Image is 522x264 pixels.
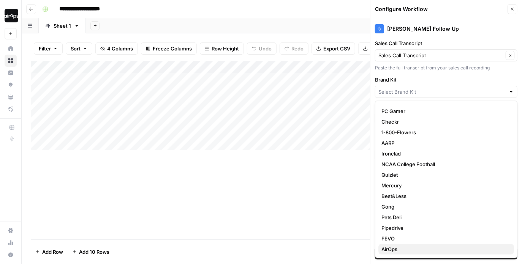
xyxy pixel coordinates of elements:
span: Filter [39,45,51,52]
span: Undo [259,45,272,52]
input: Sales Call Transcript [378,52,503,59]
button: Redo [280,42,308,55]
a: Usage [5,237,17,249]
a: Browse [5,55,17,67]
button: Import CSV [358,42,402,55]
a: Home [5,42,17,55]
button: 4 Columns [95,42,138,55]
div: Paste the full transcript from your sales call recording [375,64,517,71]
span: Quizlet [381,171,508,179]
input: Select Brand Kit [378,88,506,96]
span: Export CSV [323,45,350,52]
button: Filter [34,42,63,55]
button: Export CSV [312,42,355,55]
span: Pets Deli [381,214,508,221]
button: Freeze Columns [141,42,197,55]
button: Sort [66,42,92,55]
label: Sales Call Transcript [375,39,517,47]
span: NCAA College Football [381,160,508,168]
img: Dille-Sandbox Logo [5,9,18,22]
button: Row Height [200,42,244,55]
span: Sort [71,45,81,52]
a: Your Data [5,91,17,103]
button: Add Row [31,246,68,258]
span: Gong [381,203,508,211]
span: Best&Less [381,192,508,200]
a: Settings [5,225,17,237]
span: 1-800-Flowers [381,129,508,136]
span: Mercury [381,182,508,189]
div: Sheet 1 [54,22,71,30]
span: AirOps [381,245,508,253]
span: Add Row [42,248,63,256]
a: Opportunities [5,79,17,91]
span: Row Height [212,45,239,52]
span: Redo [291,45,304,52]
a: Insights [5,67,17,79]
span: Add 10 Rows [79,248,109,256]
span: 4 Columns [107,45,133,52]
button: Undo [247,42,277,55]
label: Brand Kit [375,76,517,83]
div: [PERSON_NAME] Follow Up [375,24,517,33]
a: Flightpath [5,103,17,115]
span: AirOps [381,97,508,104]
a: Sheet 1 [39,18,86,33]
span: Ironclad [381,150,508,157]
button: Help + Support [5,249,17,261]
span: Checkr [381,118,508,126]
span: FEVO [381,235,508,242]
button: Add 10 Rows [68,246,114,258]
span: AARP [381,139,508,147]
span: PC Gamer [381,107,508,115]
span: Pipedrive [381,224,508,232]
button: Workspace: Dille-Sandbox [5,6,17,25]
span: Freeze Columns [153,45,192,52]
